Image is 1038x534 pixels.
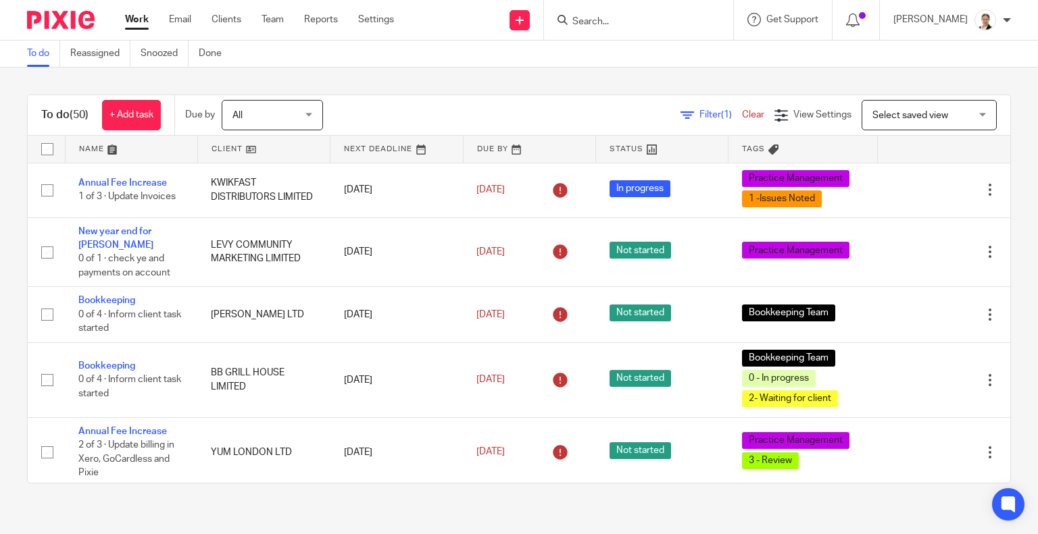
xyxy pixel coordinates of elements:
[41,108,89,122] h1: To do
[78,375,181,399] span: 0 of 4 · Inform client task started
[141,41,189,67] a: Snoozed
[197,342,330,417] td: BB GRILL HOUSE LIMITED
[766,15,818,24] span: Get Support
[610,180,670,197] span: In progress
[78,227,153,250] a: New year end for [PERSON_NAME]
[199,41,232,67] a: Done
[78,361,135,371] a: Bookkeeping
[742,350,835,367] span: Bookkeeping Team
[262,13,284,26] a: Team
[358,13,394,26] a: Settings
[742,242,849,259] span: Practice Management
[476,247,505,257] span: [DATE]
[793,110,851,119] span: View Settings
[125,13,149,26] a: Work
[742,170,849,187] span: Practice Management
[169,13,191,26] a: Email
[102,100,161,130] a: + Add task
[610,370,671,387] span: Not started
[330,217,463,287] td: [DATE]
[721,110,732,119] span: (1)
[476,448,505,457] span: [DATE]
[70,109,89,120] span: (50)
[699,110,742,119] span: Filter
[872,111,948,120] span: Select saved view
[893,13,968,26] p: [PERSON_NAME]
[610,242,671,259] span: Not started
[78,310,181,333] span: 0 of 4 · Inform client task started
[476,310,505,319] span: [DATE]
[27,11,95,29] img: Pixie
[476,375,505,385] span: [DATE]
[212,13,241,26] a: Clients
[78,178,167,188] a: Annual Fee Increase
[197,417,330,487] td: YUM LONDON LTD
[185,108,215,122] p: Due by
[742,110,764,119] a: Clear
[78,254,170,277] span: 0 of 1 · check ye and payments on account
[330,417,463,487] td: [DATE]
[232,111,243,120] span: All
[197,163,330,217] td: KWIKFAST DISTRIBUTORS LIMITED
[78,296,135,305] a: Bookkeeping
[742,304,835,321] span: Bookkeeping Team
[476,185,505,194] span: [DATE]
[742,145,765,153] span: Tags
[742,190,822,207] span: 1 -Issues Noted
[610,442,671,459] span: Not started
[330,163,463,217] td: [DATE]
[78,440,174,477] span: 2 of 3 · Update billing in Xero, GoCardless and Pixie
[742,432,849,449] span: Practice Management
[70,41,130,67] a: Reassigned
[304,13,338,26] a: Reports
[330,287,463,342] td: [DATE]
[330,342,463,417] td: [DATE]
[610,304,671,321] span: Not started
[742,370,816,387] span: 0 - In progress
[974,9,996,31] img: Untitled%20(5%20%C3%97%205%20cm)%20(2).png
[571,16,693,28] input: Search
[197,217,330,287] td: LEVY COMMUNITY MARKETING LIMITED
[27,41,60,67] a: To do
[78,192,176,202] span: 1 of 3 · Update Invoices
[197,287,330,342] td: [PERSON_NAME] LTD
[78,427,167,436] a: Annual Fee Increase
[742,452,799,469] span: 3 - Review
[742,390,838,407] span: 2- Waiting for client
